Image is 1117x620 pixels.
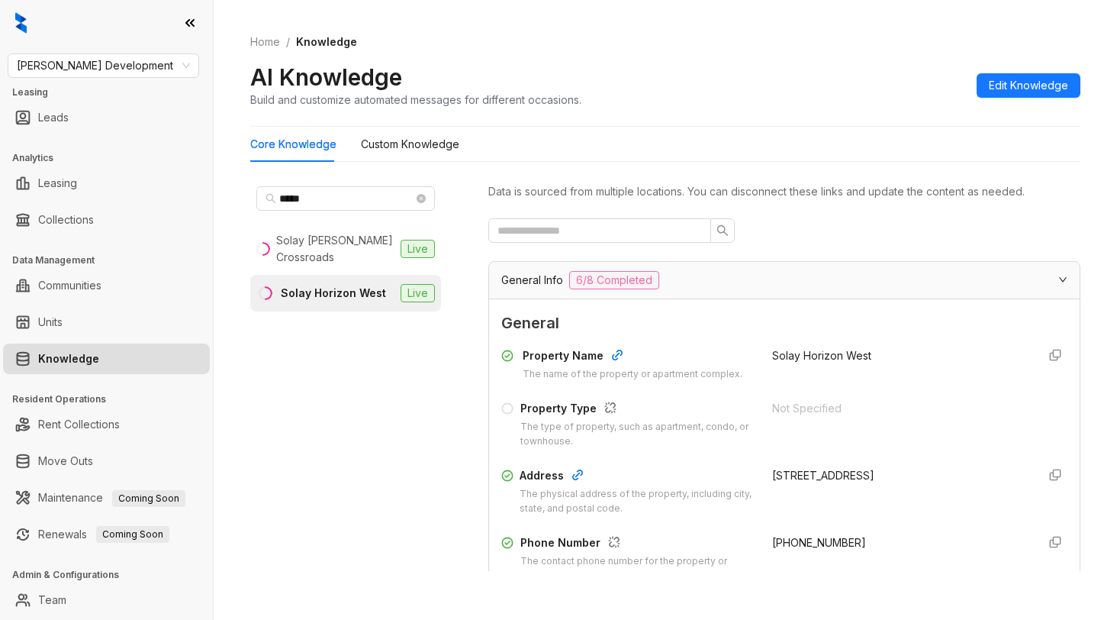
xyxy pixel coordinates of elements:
[3,307,210,337] li: Units
[520,400,754,420] div: Property Type
[247,34,283,50] a: Home
[523,347,742,367] div: Property Name
[12,86,213,99] h3: Leasing
[12,568,213,582] h3: Admin & Configurations
[401,284,435,302] span: Live
[12,151,213,165] h3: Analytics
[12,253,213,267] h3: Data Management
[12,392,213,406] h3: Resident Operations
[112,490,185,507] span: Coming Soon
[772,536,866,549] span: [PHONE_NUMBER]
[266,193,276,204] span: search
[520,554,754,583] div: The contact phone number for the property or leasing office.
[501,272,563,289] span: General Info
[417,194,426,203] span: close-circle
[3,519,210,550] li: Renewals
[569,271,659,289] span: 6/8 Completed
[96,526,169,543] span: Coming Soon
[716,224,729,237] span: search
[3,409,210,440] li: Rent Collections
[501,312,1067,335] span: General
[772,349,871,362] span: Solay Horizon West
[3,205,210,235] li: Collections
[3,585,210,615] li: Team
[250,92,581,108] div: Build and customize automated messages for different occasions.
[772,400,1025,417] div: Not Specified
[38,409,120,440] a: Rent Collections
[38,307,63,337] a: Units
[276,232,394,266] div: Solay [PERSON_NAME] Crossroads
[3,270,210,301] li: Communities
[3,483,210,513] li: Maintenance
[989,77,1068,94] span: Edit Knowledge
[3,168,210,199] li: Leasing
[286,34,290,50] li: /
[489,262,1080,299] div: General Info6/8 Completed
[250,136,336,153] div: Core Knowledge
[250,63,402,92] h2: AI Knowledge
[38,102,69,133] a: Leads
[296,35,357,48] span: Knowledge
[38,205,94,235] a: Collections
[17,54,190,77] span: Davis Development
[520,487,754,516] div: The physical address of the property, including city, state, and postal code.
[38,270,101,301] a: Communities
[520,534,754,554] div: Phone Number
[3,446,210,476] li: Move Outs
[38,519,169,550] a: RenewalsComing Soon
[523,367,742,382] div: The name of the property or apartment complex.
[38,344,99,374] a: Knowledge
[3,344,210,374] li: Knowledge
[488,183,1080,200] div: Data is sourced from multiple locations. You can disconnect these links and update the content as...
[15,12,27,34] img: logo
[3,102,210,133] li: Leads
[977,73,1080,98] button: Edit Knowledge
[520,420,754,449] div: The type of property, such as apartment, condo, or townhouse.
[401,240,435,258] span: Live
[1058,275,1067,284] span: expanded
[38,585,66,615] a: Team
[520,467,754,487] div: Address
[38,168,77,199] a: Leasing
[361,136,459,153] div: Custom Knowledge
[772,467,1025,484] div: [STREET_ADDRESS]
[281,285,386,302] div: Solay Horizon West
[38,446,93,476] a: Move Outs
